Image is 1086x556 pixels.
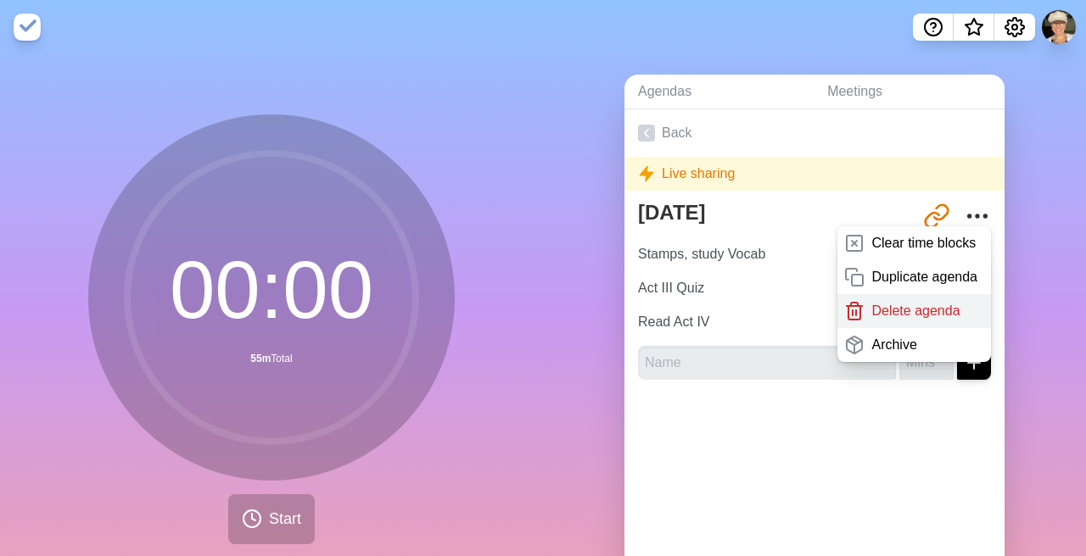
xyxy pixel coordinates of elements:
[899,346,954,380] input: Mins
[920,199,954,233] button: Share link
[913,14,954,41] button: Help
[228,494,315,544] button: Start
[871,233,976,253] p: Clear time blocks
[624,109,1005,157] a: Back
[994,14,1035,41] button: Settings
[631,271,872,305] input: Name
[631,237,872,271] input: Name
[871,301,960,321] p: Delete agenda
[631,305,872,339] input: Name
[954,14,994,41] button: What’s new
[871,267,977,287] p: Duplicate agenda
[624,75,814,109] a: Agendas
[269,508,301,531] span: Start
[814,75,1005,109] a: Meetings
[960,199,994,233] button: More
[871,335,916,355] p: Archive
[14,14,41,41] img: timeblocks logo
[624,157,1005,191] div: Live sharing
[638,346,896,380] input: Name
